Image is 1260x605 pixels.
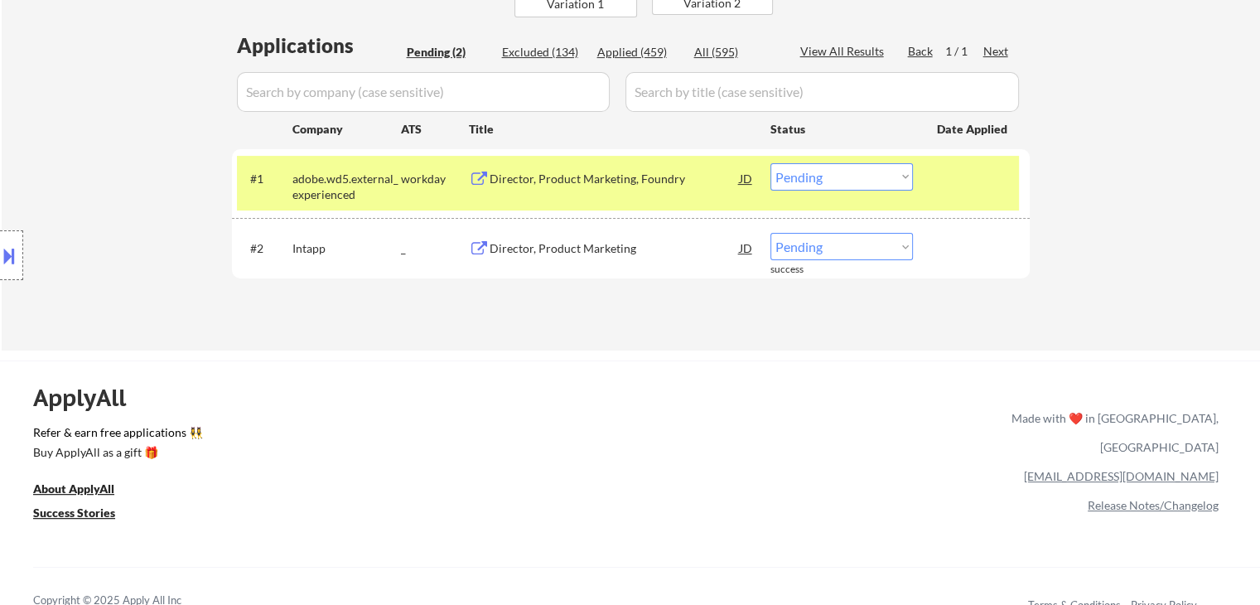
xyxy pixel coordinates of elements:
div: adobe.wd5.external_experienced [292,171,401,203]
a: Refer & earn free applications 👯‍♀️ [33,427,665,444]
div: Date Applied [937,121,1010,138]
a: About ApplyAll [33,481,138,501]
div: workday [401,171,469,187]
u: About ApplyAll [33,482,114,496]
div: Excluded (134) [502,44,585,60]
div: Pending (2) [407,44,490,60]
div: JD [738,233,755,263]
input: Search by title (case sensitive) [625,72,1019,112]
div: All (595) [694,44,777,60]
div: Title [469,121,755,138]
u: Success Stories [33,506,115,520]
input: Search by company (case sensitive) [237,72,610,112]
div: success [770,263,837,277]
a: Success Stories [33,505,138,525]
a: Buy ApplyAll as a gift 🎁 [33,444,199,465]
div: Made with ❤️ in [GEOGRAPHIC_DATA], [GEOGRAPHIC_DATA] [1005,404,1219,462]
div: Status [770,114,913,143]
div: Director, Product Marketing [490,240,740,257]
a: Release Notes/Changelog [1088,498,1219,512]
div: Intapp [292,240,401,257]
div: View All Results [800,43,889,60]
div: Applications [237,36,401,56]
div: Applied (459) [597,44,680,60]
div: JD [738,163,755,193]
a: [EMAIL_ADDRESS][DOMAIN_NAME] [1024,469,1219,483]
div: ApplyAll [33,384,145,412]
div: _ [401,240,469,257]
div: Back [908,43,934,60]
div: 1 / 1 [945,43,983,60]
div: Next [983,43,1010,60]
div: ATS [401,121,469,138]
div: Buy ApplyAll as a gift 🎁 [33,447,199,458]
div: Director, Product Marketing, Foundry [490,171,740,187]
div: Company [292,121,401,138]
